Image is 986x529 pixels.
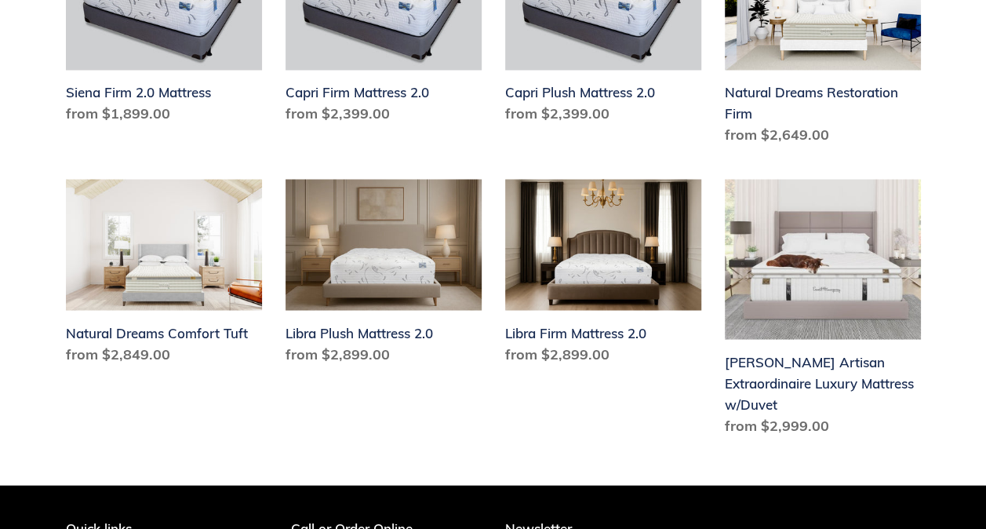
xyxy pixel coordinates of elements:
a: Hemingway Artisan Extraordinaire Luxury Mattress w/Duvet [725,179,921,441]
a: Libra Firm Mattress 2.0 [505,179,701,370]
a: Libra Plush Mattress 2.0 [286,179,482,370]
a: Natural Dreams Comfort Tuft [66,179,262,370]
